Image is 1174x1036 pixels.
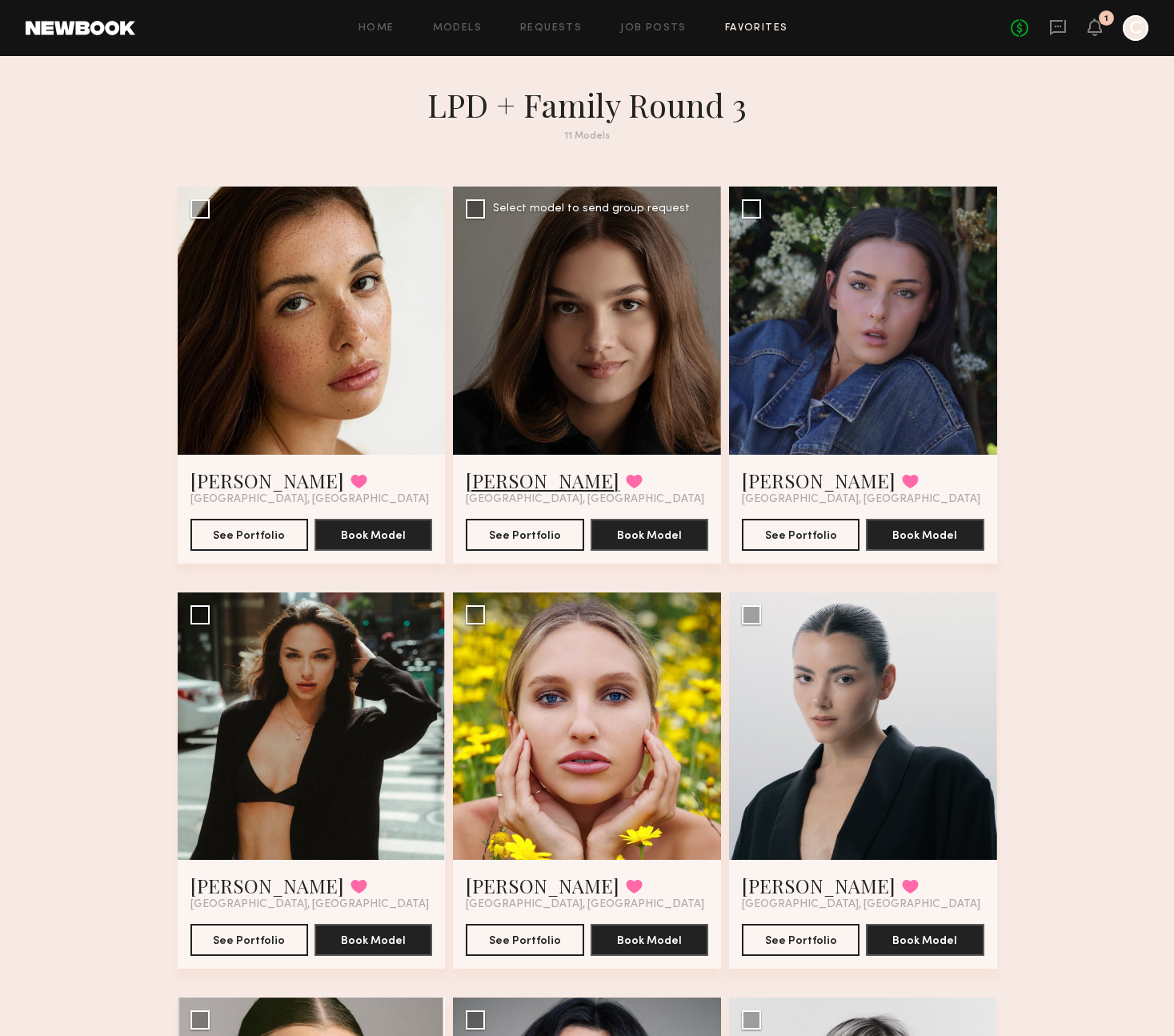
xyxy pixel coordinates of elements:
[190,519,308,551] button: See Portfolio
[315,933,432,946] a: Book Model
[315,924,432,956] button: Book Model
[742,519,859,551] button: See Portfolio
[493,203,690,215] div: Select model to send group request
[433,23,482,34] a: Models
[359,23,395,34] a: Home
[742,898,980,911] span: [GEOGRAPHIC_DATA], [GEOGRAPHIC_DATA]
[190,898,429,911] span: [GEOGRAPHIC_DATA], [GEOGRAPHIC_DATA]
[742,873,896,898] a: [PERSON_NAME]
[466,493,704,506] span: [GEOGRAPHIC_DATA], [GEOGRAPHIC_DATA]
[725,23,788,34] a: Favorites
[466,924,583,956] button: See Portfolio
[866,528,984,541] a: Book Model
[190,924,308,956] button: See Portfolio
[866,933,984,946] a: Book Model
[466,519,583,551] button: See Portfolio
[315,519,432,551] button: Book Model
[1123,15,1148,41] a: C
[466,873,619,898] a: [PERSON_NAME]
[591,528,708,541] a: Book Model
[866,519,984,551] button: Book Model
[591,519,708,551] button: Book Model
[742,924,859,956] button: See Portfolio
[190,468,344,493] a: [PERSON_NAME]
[742,468,896,493] a: [PERSON_NAME]
[520,23,582,34] a: Requests
[466,898,704,911] span: [GEOGRAPHIC_DATA], [GEOGRAPHIC_DATA]
[315,528,432,541] a: Book Model
[466,468,619,493] a: [PERSON_NAME]
[299,131,875,142] div: 11 Models
[591,933,708,946] a: Book Model
[866,924,984,956] button: Book Model
[190,493,429,506] span: [GEOGRAPHIC_DATA], [GEOGRAPHIC_DATA]
[190,873,344,898] a: [PERSON_NAME]
[591,924,708,956] button: Book Model
[299,85,875,125] h1: LPD + Family Round 3
[620,23,687,34] a: Job Posts
[742,493,980,506] span: [GEOGRAPHIC_DATA], [GEOGRAPHIC_DATA]
[1104,14,1108,23] div: 1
